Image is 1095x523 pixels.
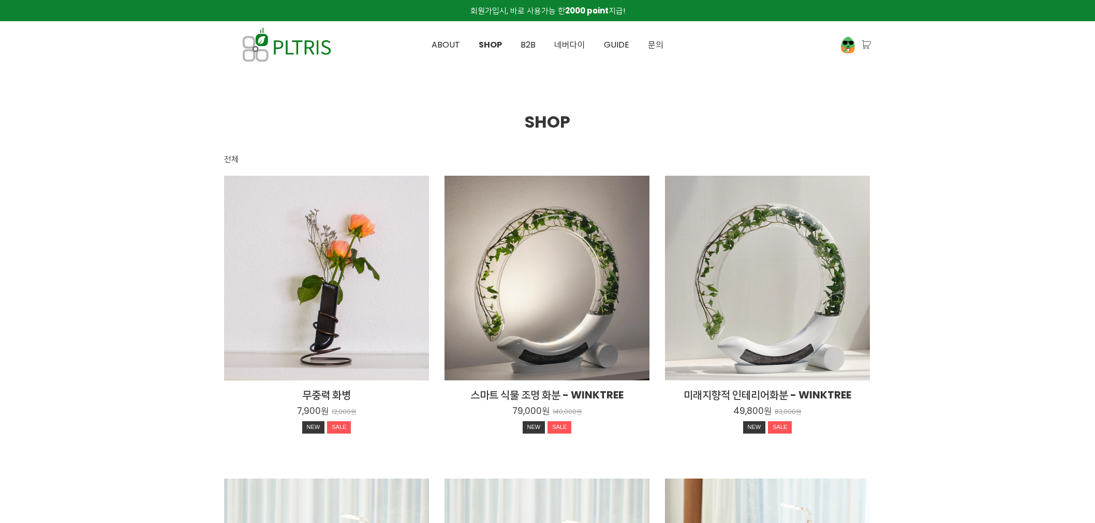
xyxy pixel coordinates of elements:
div: SALE [547,421,571,434]
a: 문의 [639,22,673,68]
span: SHOP [479,39,502,51]
h2: 무중력 화병 [224,388,429,402]
a: SHOP [469,22,511,68]
span: 문의 [648,39,663,51]
div: 전체 [224,153,239,165]
a: ABOUT [422,22,469,68]
span: 네버다이 [554,39,585,51]
p: 12,000원 [332,408,357,416]
p: 49,800원 [733,405,772,417]
div: SALE [768,421,792,434]
div: NEW [743,421,766,434]
img: 프로필 이미지 [838,36,857,54]
h2: 미래지향적 인테리어화분 - WINKTREE [665,388,870,402]
div: SALE [327,421,351,434]
a: B2B [511,22,545,68]
p: 79,000원 [512,405,550,417]
span: ABOUT [432,39,460,51]
span: B2B [521,39,536,51]
a: 스마트 식물 조명 화분 - WINKTREE 79,000원 140,000원 NEWSALE [445,388,649,436]
p: 140,000원 [553,408,582,416]
a: 무중력 화병 7,900원 12,000원 NEWSALE [224,388,429,436]
strong: 2000 point [565,5,609,16]
h2: 스마트 식물 조명 화분 - WINKTREE [445,388,649,402]
a: 미래지향적 인테리어화분 - WINKTREE 49,800원 83,000원 NEWSALE [665,388,870,436]
a: 네버다이 [545,22,595,68]
span: GUIDE [604,39,629,51]
a: GUIDE [595,22,639,68]
p: 83,000원 [775,408,802,416]
p: 7,900원 [297,405,329,417]
div: NEW [523,421,545,434]
div: NEW [302,421,325,434]
span: 회원가입시, 바로 사용가능 한 지급! [470,5,625,16]
span: SHOP [525,110,570,133]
